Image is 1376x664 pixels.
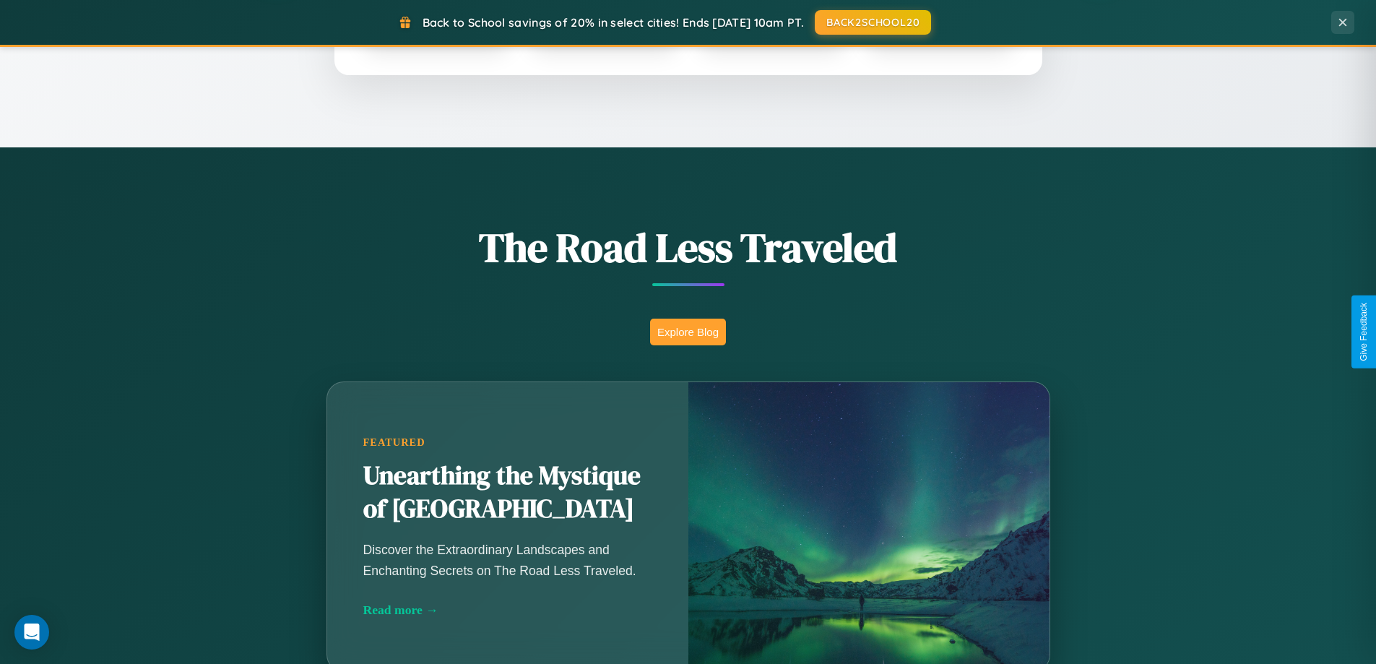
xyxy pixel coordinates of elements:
[363,460,652,526] h2: Unearthing the Mystique of [GEOGRAPHIC_DATA]
[650,319,726,345] button: Explore Blog
[363,540,652,580] p: Discover the Extraordinary Landscapes and Enchanting Secrets on The Road Less Traveled.
[423,15,804,30] span: Back to School savings of 20% in select cities! Ends [DATE] 10am PT.
[14,615,49,650] div: Open Intercom Messenger
[363,436,652,449] div: Featured
[363,603,652,618] div: Read more →
[815,10,931,35] button: BACK2SCHOOL20
[255,220,1122,275] h1: The Road Less Traveled
[1359,303,1369,361] div: Give Feedback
